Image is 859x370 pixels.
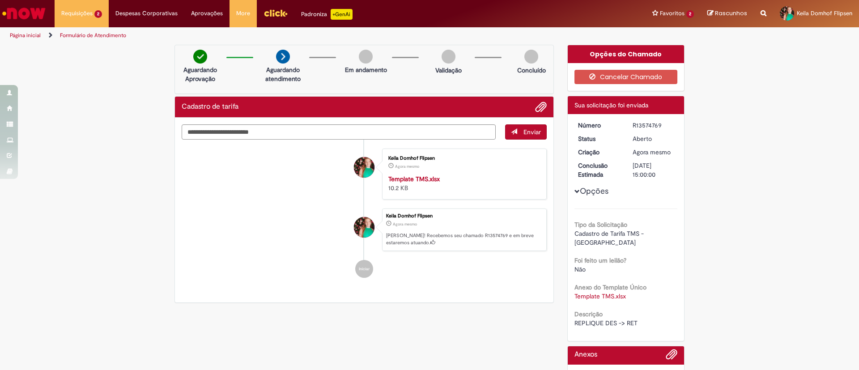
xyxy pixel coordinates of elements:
[505,124,547,140] button: Enviar
[633,161,674,179] div: [DATE] 15:00:00
[571,134,626,143] dt: Status
[236,9,250,18] span: More
[7,27,566,44] ul: Trilhas de página
[388,156,537,161] div: Keila Domhof Flipsen
[10,32,41,39] a: Página inicial
[660,9,685,18] span: Favoritos
[115,9,178,18] span: Despesas Corporativas
[524,50,538,64] img: img-circle-grey.png
[191,9,223,18] span: Aprovações
[354,157,374,178] div: Keila Domhof Flipsen
[182,208,547,251] li: Keila Domhof Flipsen
[345,65,387,74] p: Em andamento
[331,9,353,20] p: +GenAi
[442,50,455,64] img: img-circle-grey.png
[354,217,374,238] div: Keila Domhof Flipsen
[276,50,290,64] img: arrow-next.png
[633,148,671,156] span: Agora mesmo
[633,134,674,143] div: Aberto
[666,349,677,365] button: Adicionar anexos
[574,310,603,318] b: Descrição
[388,174,537,192] div: 10.2 KB
[574,230,646,247] span: Cadastro de Tarifa TMS - [GEOGRAPHIC_DATA]
[301,9,353,20] div: Padroniza
[571,148,626,157] dt: Criação
[797,9,852,17] span: Keila Domhof Flipsen
[571,161,626,179] dt: Conclusão Estimada
[574,101,648,109] span: Sua solicitação foi enviada
[393,221,417,227] time: 29/09/2025 07:35:52
[264,6,288,20] img: click_logo_yellow_360x200.png
[395,164,419,169] time: 29/09/2025 07:35:50
[535,101,547,113] button: Adicionar anexos
[574,283,646,291] b: Anexo do Template Único
[574,265,586,273] span: Não
[386,213,542,219] div: Keila Domhof Flipsen
[574,70,678,84] button: Cancelar Chamado
[633,148,674,157] div: 29/09/2025 07:35:52
[523,128,541,136] span: Enviar
[574,351,597,359] h2: Anexos
[182,124,496,140] textarea: Digite sua mensagem aqui...
[359,50,373,64] img: img-circle-grey.png
[715,9,747,17] span: Rascunhos
[386,232,542,246] p: [PERSON_NAME]! Recebemos seu chamado R13574769 e em breve estaremos atuando.
[182,103,238,111] h2: Cadastro de tarifa Histórico de tíquete
[179,65,222,83] p: Aguardando Aprovação
[517,66,546,75] p: Concluído
[435,66,462,75] p: Validação
[261,65,305,83] p: Aguardando atendimento
[94,10,102,18] span: 2
[574,292,626,300] a: Download de Template TMS.xlsx
[707,9,747,18] a: Rascunhos
[395,164,419,169] span: Agora mesmo
[686,10,694,18] span: 2
[574,319,638,327] span: REPLIQUE DES -> RET
[393,221,417,227] span: Agora mesmo
[61,9,93,18] span: Requisições
[574,221,627,229] b: Tipo da Solicitação
[1,4,47,22] img: ServiceNow
[388,175,440,183] a: Template TMS.xlsx
[574,256,626,264] b: Foi feito um leilão?
[182,140,547,287] ul: Histórico de tíquete
[568,45,685,63] div: Opções do Chamado
[633,148,671,156] time: 29/09/2025 07:35:52
[60,32,126,39] a: Formulário de Atendimento
[633,121,674,130] div: R13574769
[571,121,626,130] dt: Número
[193,50,207,64] img: check-circle-green.png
